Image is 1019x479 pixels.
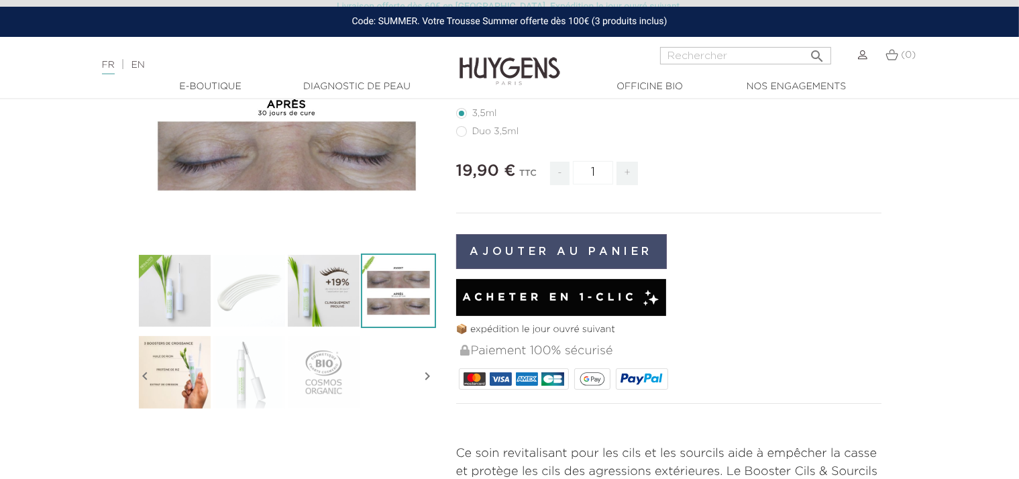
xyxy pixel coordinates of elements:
img: Huygens [460,36,560,87]
a: E-Boutique [144,80,278,94]
div: TTC [519,159,537,195]
label: Duo 3,5ml [456,126,535,137]
a: Diagnostic de peau [290,80,424,94]
a: FR [102,60,115,74]
button: Ajouter au panier [456,234,667,269]
a: Nos engagements [729,80,863,94]
img: google_pay [580,372,605,386]
div: Paiement 100% sécurisé [459,337,882,366]
img: Le Booster - Soin Cils & Sourcils [138,254,212,328]
i:  [420,343,436,410]
p: 📦 expédition le jour ouvré suivant [456,323,882,337]
img: Paiement 100% sécurisé [460,345,470,356]
input: Quantité [573,161,613,184]
span: 19,90 € [456,163,516,179]
i:  [810,44,826,60]
a: EN [131,60,144,70]
a: Officine Bio [583,80,717,94]
label: 3,5ml [456,108,513,119]
input: Rechercher [660,47,831,64]
img: MASTERCARD [464,372,486,386]
img: AMEX [516,372,538,386]
span: + [616,162,638,185]
div: | [95,57,415,73]
span: (0) [901,50,916,60]
span: - [550,162,569,185]
img: CB_NATIONALE [541,372,564,386]
img: VISA [490,372,512,386]
i:  [138,343,154,410]
button:  [806,43,830,61]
